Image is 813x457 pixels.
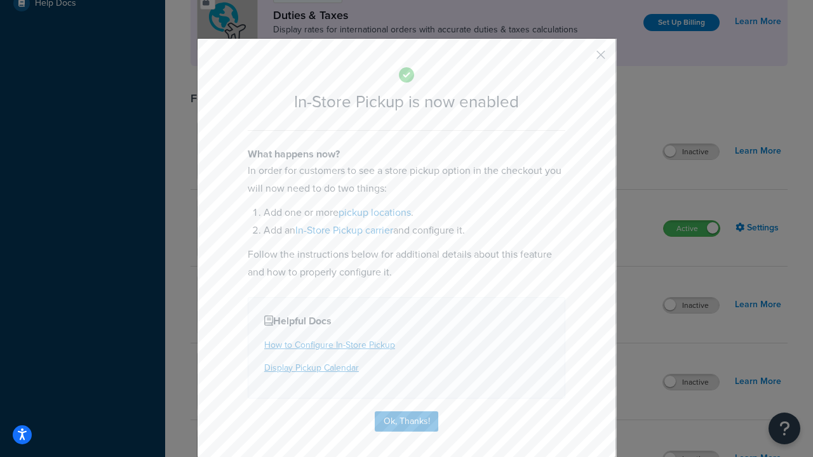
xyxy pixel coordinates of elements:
a: pickup locations [339,205,411,220]
li: Add an and configure it. [264,222,565,239]
a: How to Configure In-Store Pickup [264,338,395,352]
a: Display Pickup Calendar [264,361,359,374]
button: Ok, Thanks! [375,411,438,432]
h4: What happens now? [248,147,565,162]
li: Add one or more . [264,204,565,222]
p: In order for customers to see a store pickup option in the checkout you will now need to do two t... [248,162,565,197]
a: In-Store Pickup carrier [295,223,393,237]
h2: In-Store Pickup is now enabled [248,93,565,111]
h4: Helpful Docs [264,314,549,329]
p: Follow the instructions below for additional details about this feature and how to properly confi... [248,246,565,281]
